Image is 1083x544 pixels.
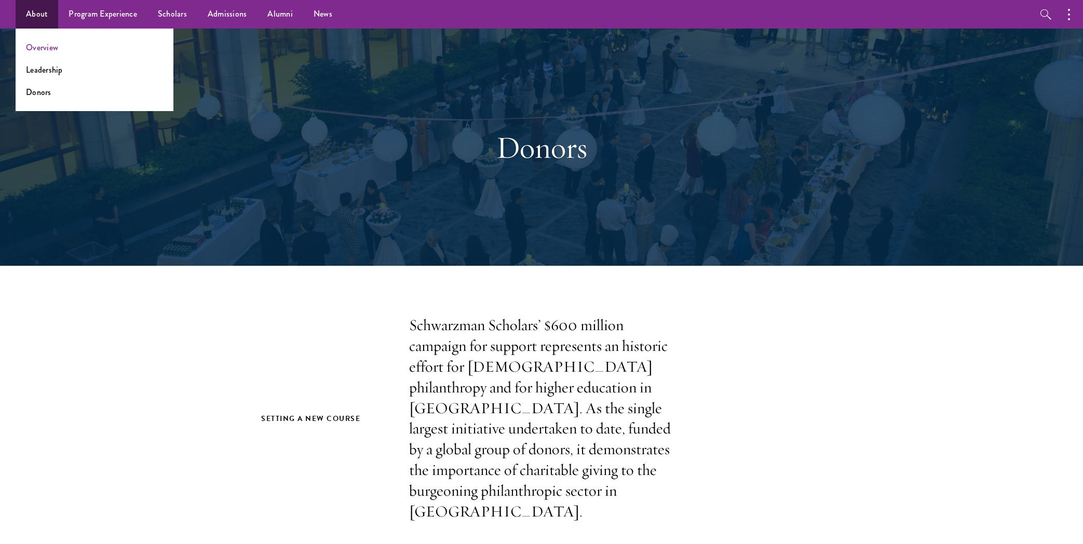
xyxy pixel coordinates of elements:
a: Donors [26,86,51,98]
h2: Setting a new course [261,412,388,425]
a: Overview [26,42,58,53]
h1: Donors [362,129,721,166]
p: Schwarzman Scholars’ $600 million campaign for support represents an historic effort for [DEMOGRA... [409,315,674,522]
a: Leadership [26,64,63,76]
